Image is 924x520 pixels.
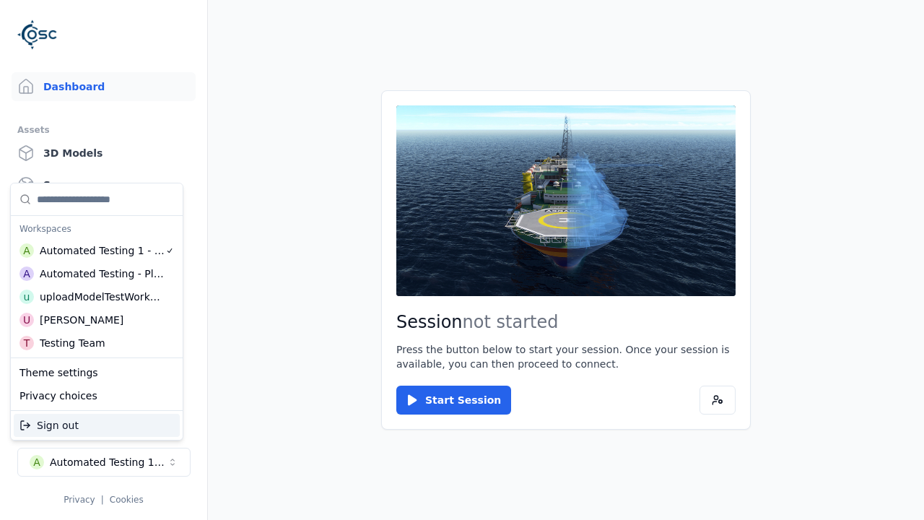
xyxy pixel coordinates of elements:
div: A [19,243,34,258]
div: Testing Team [40,336,105,350]
div: A [19,266,34,281]
div: Suggestions [11,183,183,357]
div: Sign out [14,414,180,437]
div: U [19,313,34,327]
div: Privacy choices [14,384,180,407]
div: Suggestions [11,358,183,410]
div: Theme settings [14,361,180,384]
div: Suggestions [11,411,183,440]
div: uploadModelTestWorkspace [40,290,164,304]
div: Automated Testing - Playwright [40,266,165,281]
div: [PERSON_NAME] [40,313,123,327]
div: Automated Testing 1 - Playwright [40,243,165,258]
div: u [19,290,34,304]
div: Workspaces [14,219,180,239]
div: T [19,336,34,350]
